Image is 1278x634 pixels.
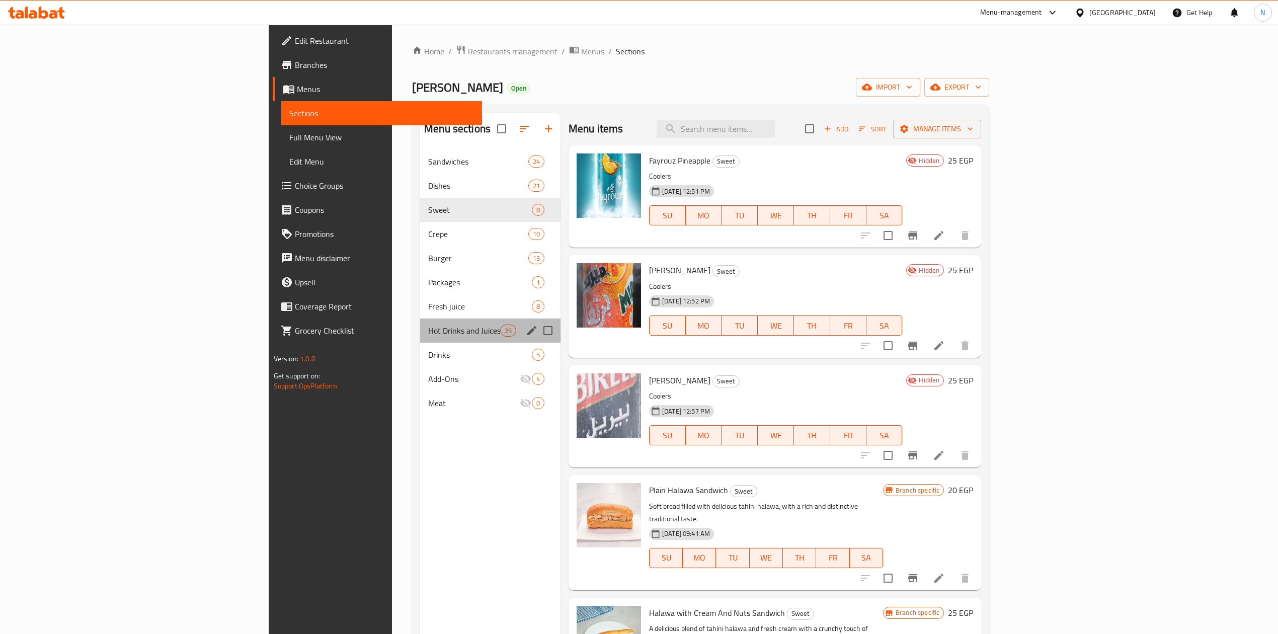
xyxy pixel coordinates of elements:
[783,548,816,568] button: TH
[657,120,775,138] input: search
[428,252,528,264] div: Burger
[420,198,561,222] div: Sweet8
[420,319,561,343] div: Hot Drinks and Juices25edit
[712,375,740,387] div: Sweet
[420,246,561,270] div: Burger13
[754,550,779,565] span: WE
[500,325,516,337] div: items
[820,550,845,565] span: FR
[915,375,943,385] span: Hidden
[420,367,561,391] div: Add-Ons4
[820,121,852,137] button: Add
[289,155,474,168] span: Edit Menu
[295,276,474,288] span: Upsell
[428,155,528,168] span: Sandwiches
[687,550,712,565] span: MO
[528,252,544,264] div: items
[877,225,899,246] span: Select to update
[859,123,887,135] span: Sort
[762,208,790,223] span: WE
[428,397,520,409] span: Meat
[798,428,826,443] span: TH
[713,155,739,167] span: Sweet
[273,53,482,77] a: Branches
[649,483,728,498] span: Plain Halawa Sandwich
[529,254,544,263] span: 13
[649,425,686,445] button: SU
[289,131,474,143] span: Full Menu View
[787,550,812,565] span: TH
[532,397,544,409] div: items
[420,391,561,415] div: Meat0
[428,204,532,216] span: Sweet
[730,485,757,497] div: Sweet
[412,45,989,58] nav: breadcrumb
[281,149,482,174] a: Edit Menu
[649,280,902,293] p: Coolers
[948,153,973,168] h6: 25 EGP
[915,266,943,275] span: Hidden
[295,325,474,337] span: Grocery Checklist
[300,352,315,365] span: 1.0.0
[870,319,899,333] span: SA
[1089,7,1156,18] div: [GEOGRAPHIC_DATA]
[726,428,754,443] span: TU
[726,208,754,223] span: TU
[428,300,532,312] div: Fresh juice
[562,45,565,57] li: /
[491,118,512,139] span: Select all sections
[520,397,532,409] svg: Inactive section
[428,276,532,288] div: Packages
[901,334,925,358] button: Branch-specific-item
[720,550,745,565] span: TU
[273,294,482,319] a: Coverage Report
[528,155,544,168] div: items
[798,319,826,333] span: TH
[762,319,790,333] span: WE
[524,323,539,338] button: edit
[654,208,682,223] span: SU
[722,315,758,336] button: TU
[577,153,641,218] img: Fayrouz Pineapple
[933,572,945,584] a: Edit menu item
[274,369,320,382] span: Get support on:
[649,548,683,568] button: SU
[532,350,544,360] span: 5
[901,123,973,135] span: Manage items
[924,78,989,97] button: export
[289,107,474,119] span: Sections
[577,373,641,438] img: Birell Barley
[428,180,528,192] span: Dishes
[690,319,718,333] span: MO
[581,45,604,57] span: Menus
[420,149,561,174] div: Sandwiches24
[901,443,925,467] button: Branch-specific-item
[273,174,482,198] a: Choice Groups
[830,205,866,225] button: FR
[532,302,544,311] span: 8
[420,145,561,419] nav: Menu sections
[428,349,532,361] div: Drinks
[948,606,973,620] h6: 25 EGP
[852,121,893,137] span: Sort items
[901,566,925,590] button: Branch-specific-item
[532,374,544,384] span: 4
[854,550,879,565] span: SA
[428,228,528,240] div: Crepe
[654,428,682,443] span: SU
[830,425,866,445] button: FR
[295,59,474,71] span: Branches
[823,123,850,135] span: Add
[915,156,943,166] span: Hidden
[866,315,903,336] button: SA
[532,349,544,361] div: items
[864,81,912,94] span: import
[532,205,544,215] span: 8
[428,325,500,337] div: Hot Drinks and Juices
[1260,7,1265,18] span: N
[948,483,973,497] h6: 20 EGP
[787,608,814,619] span: Sweet
[569,45,604,58] a: Menus
[532,399,544,408] span: 0
[649,605,785,620] span: Halawa with Cream And Nuts Sandwich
